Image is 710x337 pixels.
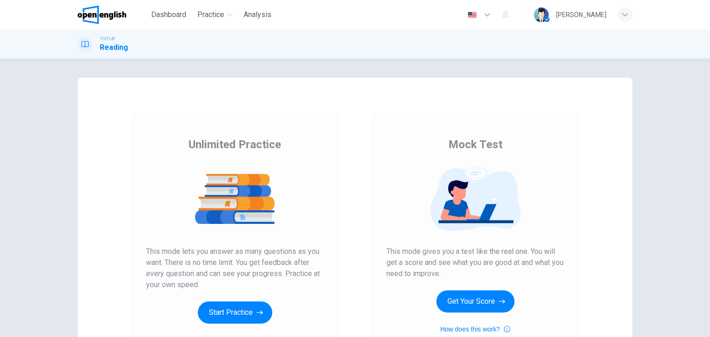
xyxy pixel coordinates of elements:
[147,6,190,23] button: Dashboard
[436,290,514,313] button: Get Your Score
[151,9,186,20] span: Dashboard
[197,9,224,20] span: Practice
[146,246,324,290] span: This mode lets you answer as many questions as you want. There is no time limit. You get feedback...
[100,36,115,42] span: TOEFL®
[189,137,281,152] span: Unlimited Practice
[386,246,564,279] span: This mode gives you a test like the real one. You will get a score and see what you are good at a...
[556,9,606,20] div: [PERSON_NAME]
[466,12,478,18] img: en
[100,42,128,53] h1: Reading
[198,301,272,324] button: Start Practice
[194,6,236,23] button: Practice
[78,6,126,24] img: OpenEnglish logo
[240,6,275,23] button: Analysis
[78,6,147,24] a: OpenEnglish logo
[534,7,549,22] img: Profile picture
[244,9,271,20] span: Analysis
[448,137,502,152] span: Mock Test
[440,324,510,335] button: How does this work?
